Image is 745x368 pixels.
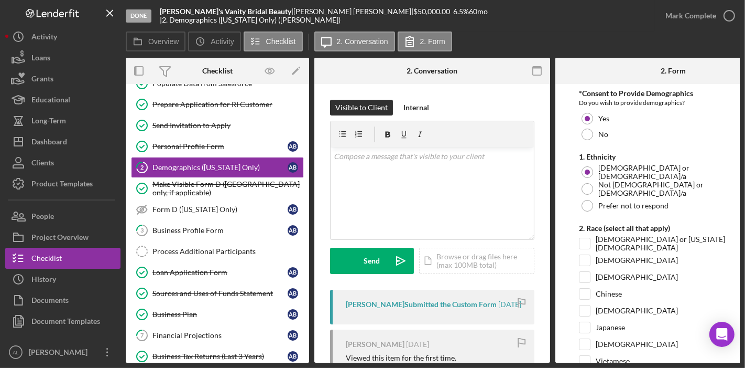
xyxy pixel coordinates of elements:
[152,142,288,151] div: Personal Profile Form
[152,268,288,277] div: Loan Application Form
[413,7,453,16] div: $50,000.00
[5,173,120,194] a: Product Templates
[5,227,120,248] a: Project Overview
[26,342,94,365] div: [PERSON_NAME]
[31,269,56,292] div: History
[140,227,144,234] tspan: 3
[131,325,304,346] a: 7Financial ProjectionsAB
[330,248,414,274] button: Send
[288,204,298,215] div: A B
[160,16,341,24] div: | 2. Demographics ([US_STATE] Only) ([PERSON_NAME])
[148,37,179,46] label: Overview
[152,352,288,361] div: Business Tax Returns (Last 3 Years)
[5,131,120,152] button: Dashboard
[596,356,630,366] label: Vietamese
[596,289,622,299] label: Chinese
[596,272,678,282] label: [DEMOGRAPHIC_DATA]
[31,131,67,155] div: Dashboard
[244,31,303,51] button: Checklist
[288,225,298,236] div: A B
[314,31,395,51] button: 2. Conversation
[188,31,240,51] button: Activity
[293,7,413,16] div: [PERSON_NAME] [PERSON_NAME] |
[596,255,678,266] label: [DEMOGRAPHIC_DATA]
[406,340,429,349] time: 2025-05-21 22:56
[288,162,298,173] div: A B
[160,7,291,16] b: [PERSON_NAME]'s Vanity Bridal Beauty
[346,300,497,309] div: [PERSON_NAME] Submitted the Custom Form
[5,89,120,110] button: Educational
[131,304,304,325] a: Business PlanAB
[31,173,93,197] div: Product Templates
[140,332,144,339] tspan: 7
[31,47,50,71] div: Loans
[131,241,304,262] a: Process Additional Participants
[469,7,488,16] div: 60 mo
[152,289,288,298] div: Sources and Uses of Funds Statement
[31,227,89,250] div: Project Overview
[211,37,234,46] label: Activity
[335,100,388,115] div: Visible to Client
[364,248,380,274] div: Send
[288,351,298,362] div: A B
[407,67,458,75] div: 2. Conversation
[5,68,120,89] button: Grants
[5,47,120,68] button: Loans
[709,322,735,347] div: Open Intercom Messenger
[131,115,304,136] a: Send Invitation to Apply
[5,152,120,173] a: Clients
[31,311,100,334] div: Document Templates
[31,26,57,50] div: Activity
[131,283,304,304] a: Sources and Uses of Funds StatementAB
[403,100,429,115] div: Internal
[131,199,304,220] a: Form D ([US_STATE] Only)AB
[655,5,740,26] button: Mark Complete
[152,100,303,109] div: Prepare Application for RI Customer
[453,7,469,16] div: 6.5 %
[398,31,452,51] button: 2. Form
[131,178,304,199] a: Make Visible Form D ([GEOGRAPHIC_DATA] only, if applicable)
[131,262,304,283] a: Loan Application FormAB
[5,342,120,363] button: AL[PERSON_NAME]
[126,31,185,51] button: Overview
[131,136,304,157] a: Personal Profile FormAB
[665,5,716,26] div: Mark Complete
[126,9,151,23] div: Done
[498,300,521,309] time: 2025-05-21 22:58
[31,290,69,313] div: Documents
[131,157,304,178] a: 2Demographics ([US_STATE] Only)AB
[346,354,456,362] div: Viewed this item for the first time.
[5,110,120,131] button: Long-Term
[152,121,303,130] div: Send Invitation to Apply
[152,226,288,235] div: Business Profile Form
[5,290,120,311] button: Documents
[596,322,625,333] label: Japanese
[398,100,434,115] button: Internal
[152,247,303,256] div: Process Additional Participants
[13,350,19,355] text: AL
[661,67,686,75] div: 2. Form
[598,202,669,210] label: Prefer not to respond
[5,206,120,227] button: People
[152,180,303,197] div: Make Visible Form D ([GEOGRAPHIC_DATA] only, if applicable)
[346,340,404,349] div: [PERSON_NAME]
[5,26,120,47] button: Activity
[131,220,304,241] a: 3Business Profile FormAB
[5,311,120,332] button: Document Templates
[31,206,54,229] div: People
[152,205,288,214] div: Form D ([US_STATE] Only)
[140,164,144,171] tspan: 2
[31,248,62,271] div: Checklist
[330,100,393,115] button: Visible to Client
[5,248,120,269] button: Checklist
[5,269,120,290] button: History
